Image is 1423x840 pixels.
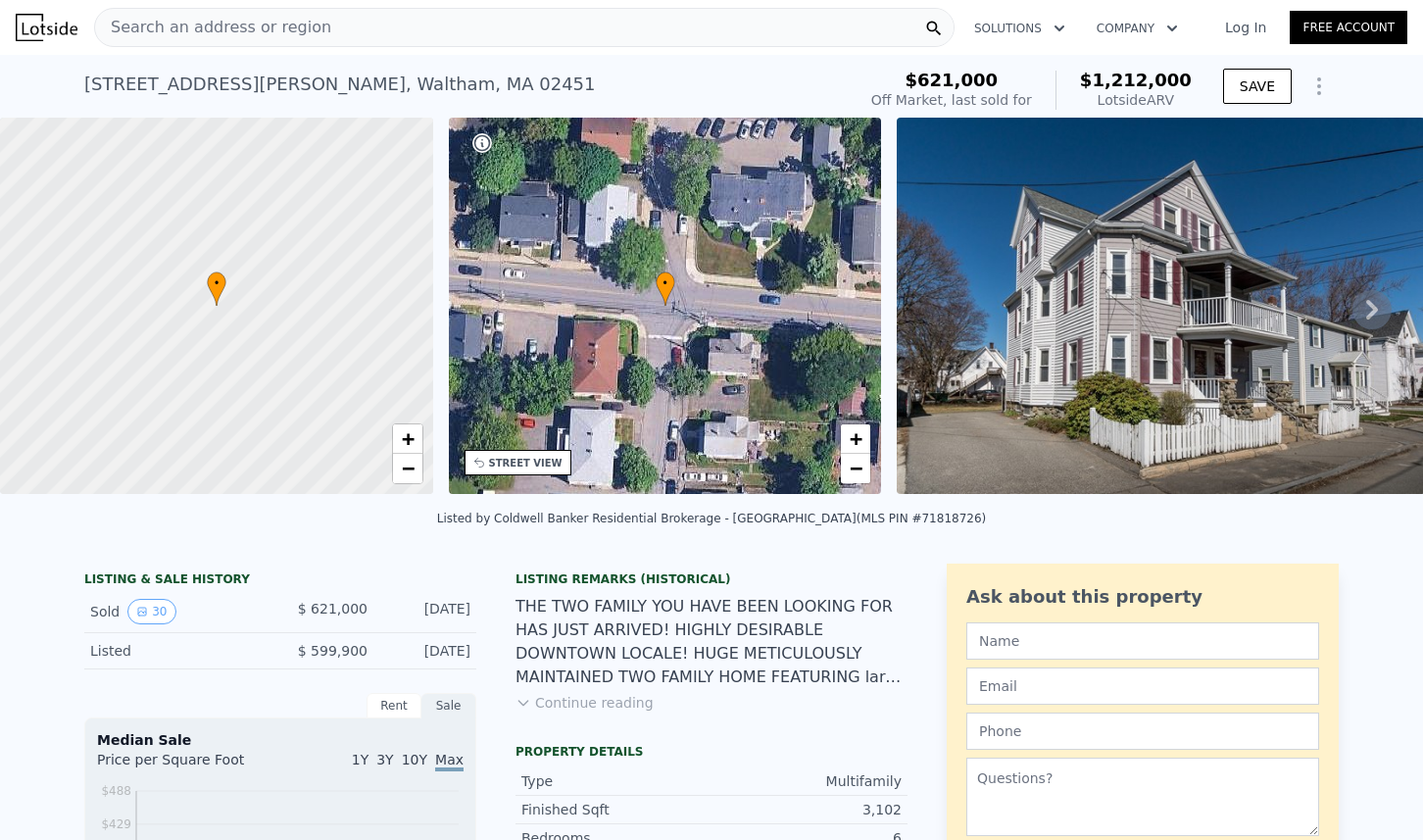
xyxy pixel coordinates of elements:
[841,454,870,483] a: Zoom out
[437,512,987,525] div: Listed by Coldwell Banker Residential Brokerage - [GEOGRAPHIC_DATA] (MLS PIN #71818726)
[966,583,1319,611] div: Ask about this property
[515,693,654,713] button: Continue reading
[656,274,675,292] span: •
[515,595,908,689] div: THE TWO FAMILY YOU HAVE BEEN LOOKING FOR HAS JUST ARRIVED! HIGHLY DESIRABLE DOWNTOWN LOCALE! HUGE...
[966,667,1319,705] input: Email
[101,784,131,798] tspan: $488
[850,456,862,480] span: −
[90,641,265,661] div: Listed
[127,599,175,624] button: View historical data
[383,599,470,624] div: [DATE]
[97,730,464,750] div: Median Sale
[393,424,422,454] a: Zoom in
[711,771,902,791] div: Multifamily
[966,622,1319,660] input: Name
[489,456,563,470] div: STREET VIEW
[352,752,368,767] span: 1Y
[16,14,77,41] img: Lotside
[84,71,596,98] div: [STREET_ADDRESS][PERSON_NAME] , Waltham , MA 02451
[1290,11,1407,44] a: Free Account
[101,817,131,831] tspan: $429
[656,272,675,306] div: •
[1081,11,1194,46] button: Company
[298,601,368,617] span: $ 621,000
[402,752,427,767] span: 10Y
[95,16,331,39] span: Search an address or region
[298,643,368,659] span: $ 599,900
[401,456,414,480] span: −
[207,272,226,306] div: •
[515,744,908,760] div: Property details
[421,693,476,718] div: Sale
[521,771,711,791] div: Type
[376,752,393,767] span: 3Y
[841,424,870,454] a: Zoom in
[84,571,476,591] div: LISTING & SALE HISTORY
[401,426,414,451] span: +
[906,70,999,90] span: $621,000
[871,90,1032,110] div: Off Market, last sold for
[1080,90,1192,110] div: Lotside ARV
[207,274,226,292] span: •
[383,641,470,661] div: [DATE]
[1300,67,1339,106] button: Show Options
[435,752,464,771] span: Max
[90,599,265,624] div: Sold
[1202,18,1290,37] a: Log In
[711,800,902,819] div: 3,102
[1080,70,1192,90] span: $1,212,000
[850,426,862,451] span: +
[367,693,421,718] div: Rent
[97,750,280,781] div: Price per Square Foot
[393,454,422,483] a: Zoom out
[1223,69,1292,104] button: SAVE
[515,571,908,587] div: Listing Remarks (Historical)
[521,800,711,819] div: Finished Sqft
[958,11,1081,46] button: Solutions
[966,713,1319,750] input: Phone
